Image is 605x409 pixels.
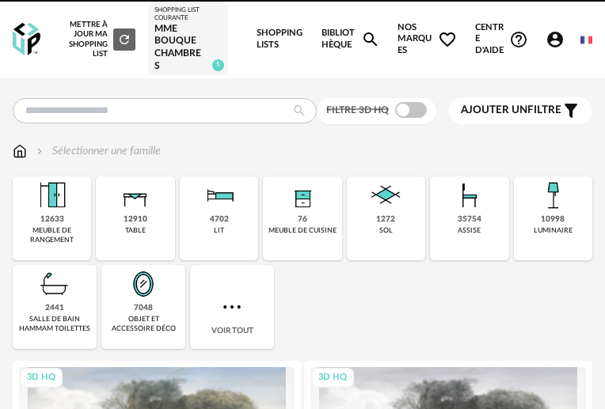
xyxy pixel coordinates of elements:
span: Centre d'aideHelp Circle Outline icon [475,22,528,57]
span: Help Circle Outline icon [509,30,528,49]
div: 76 [298,214,307,225]
img: fr [580,34,592,46]
img: Literie.png [200,176,238,214]
img: Rangement.png [283,176,322,214]
span: Magnify icon [361,30,380,49]
img: Table.png [116,176,154,214]
div: 3D HQ [20,368,63,388]
img: OXP [13,23,40,55]
div: 35754 [458,214,481,225]
img: Assise.png [451,176,489,214]
span: Account Circle icon [546,30,565,49]
div: luminaire [534,226,573,235]
span: Account Circle icon [546,30,572,49]
div: objet et accessoire déco [106,315,181,333]
img: Salle%20de%20bain.png [36,265,74,303]
div: Shopping List courante [154,6,222,23]
div: Mettre à jour ma Shopping List [59,20,136,59]
div: MME BOUQUE chambres [154,23,222,72]
span: filtre [461,104,561,117]
img: Meuble%20de%20rangement.png [33,176,71,214]
span: Filter icon [561,101,580,120]
div: 2441 [45,303,64,313]
div: Sélectionner une famille [33,143,161,159]
div: lit [214,226,224,235]
div: Voir tout [190,265,274,349]
div: 3D HQ [311,368,354,388]
div: 4702 [210,214,229,225]
div: 12633 [40,214,64,225]
img: more.7b13dc1.svg [219,294,245,320]
span: Ajouter un [461,104,527,116]
img: svg+xml;base64,PHN2ZyB3aWR0aD0iMTYiIGhlaWdodD0iMTYiIHZpZXdCb3g9IjAgMCAxNiAxNiIgZmlsbD0ibm9uZSIgeG... [33,143,46,159]
div: 12910 [124,214,147,225]
div: salle de bain hammam toilettes [17,315,92,333]
div: meuble de rangement [17,226,86,244]
span: Filtre 3D HQ [326,105,389,115]
div: assise [458,226,481,235]
div: 10998 [541,214,565,225]
div: sol [379,226,393,235]
a: Shopping List courante MME BOUQUE chambres 5 [154,6,222,72]
img: svg+xml;base64,PHN2ZyB3aWR0aD0iMTYiIGhlaWdodD0iMTciIHZpZXdCb3g9IjAgMCAxNiAxNyIgZmlsbD0ibm9uZSIgeG... [13,143,27,159]
img: Luminaire.png [534,176,572,214]
div: 1272 [376,214,395,225]
span: Heart Outline icon [438,30,457,49]
span: Refresh icon [117,35,131,43]
div: 7048 [134,303,153,313]
div: meuble de cuisine [268,226,337,235]
img: Sol.png [367,176,405,214]
button: Ajouter unfiltre Filter icon [449,97,592,124]
span: 5 [212,59,224,71]
div: table [125,226,146,235]
img: Miroir.png [124,265,162,303]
